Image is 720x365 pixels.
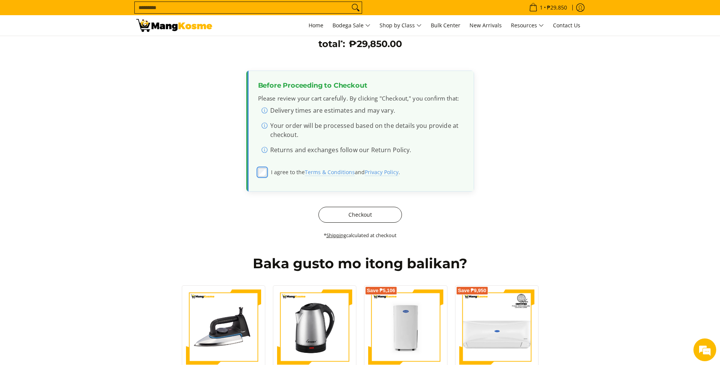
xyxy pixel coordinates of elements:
[431,22,460,29] span: Bulk Center
[261,145,463,157] li: Returns and exchanges follow our Return Policy.
[309,22,323,29] span: Home
[459,289,534,365] img: Carrier 1.00 HP Crystal Split-Type Inverter Air Conditioner (Class A)
[427,15,464,36] a: Bulk Center
[136,255,584,272] h2: Baka gusto mo itong balikan?
[261,121,463,142] li: Your order will be processed based on the details you provide at checkout.
[376,15,425,36] a: Shop by Class
[365,168,399,176] a: Privacy Policy (opens in new tab)
[136,19,212,32] img: Your Shopping Cart | Mang Kosme
[246,71,474,192] div: Order confirmation and disclaimers
[318,207,402,223] button: Checkout
[324,232,397,239] small: * calculated at checkout
[350,2,362,13] button: Search
[326,232,346,239] a: Shipping
[258,94,463,157] div: Please review your cart carefully. By clicking "Checkout," you confirm that:
[329,15,374,36] a: Bodega Sale
[527,3,569,12] span: •
[186,289,261,365] img: https://mangkosme.com/products/rabbit-electric-iron-with-stainless-steel-soleplate-4002-class-a
[305,168,355,176] a: Terms & Conditions (opens in new tab)
[277,289,352,365] img: Rabbit 1.8 L Electric Kettle, Stainless body (Premium)
[546,5,568,10] span: ₱29,850
[220,15,584,36] nav: Main Menu
[368,289,443,365] img: carrier-30-liter-dehumidier-premium-full-view-mang-kosme
[332,21,370,30] span: Bodega Sale
[305,15,327,36] a: Home
[466,15,506,36] a: New Arrivals
[511,21,544,30] span: Resources
[318,38,345,50] h3: total :
[539,5,544,10] span: 1
[367,288,395,293] span: Save ₱5,106
[458,288,487,293] span: Save ₱9,950
[549,15,584,36] a: Contact Us
[507,15,548,36] a: Resources
[258,168,266,176] input: I agree to theTerms & Conditions (opens in new tab)andPrivacy Policy (opens in new tab).
[349,38,402,49] span: ₱29,850.00
[261,106,463,118] li: Delivery times are estimates and may vary.
[380,21,422,30] span: Shop by Class
[469,22,502,29] span: New Arrivals
[553,22,580,29] span: Contact Us
[271,168,463,176] span: I agree to the and .
[258,81,463,90] h3: Before Proceeding to Checkout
